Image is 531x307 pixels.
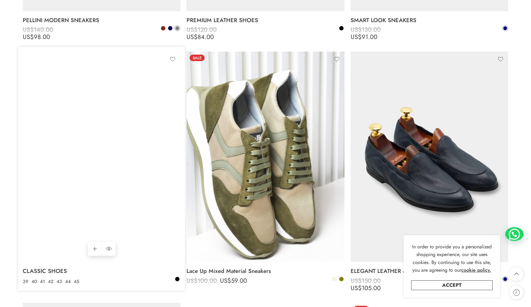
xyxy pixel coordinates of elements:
bdi: 130.00 [351,25,381,34]
span: US$ [351,25,362,34]
span: US$ [351,284,362,293]
a: Navy [502,25,508,31]
span: In order to provide you a personalized shopping experience, our site uses cookies. By continuing ... [412,243,492,274]
a: CLASSIC SHOES [23,265,180,277]
a: Select options for “CLASSIC SHOES” [88,242,102,256]
a: PREMIUM LEATHER SHOES [187,14,344,26]
a: Beige [332,276,337,282]
span: US$ [187,276,198,285]
span: US$ [187,25,198,34]
a: Olive [339,276,344,282]
a: 43 [55,278,64,285]
a: Lace Up Mixed Material Sneakers [187,265,344,277]
a: Navy [502,276,508,282]
span: US$ [23,25,34,34]
a: PELLINI MODERN SNEAKERS [23,14,180,26]
bdi: 91.00 [351,33,377,41]
a: Dark Navy [167,25,173,31]
a: ELEGANT LEATHER MOCCASIN [351,265,508,277]
a: 45 [72,278,81,285]
span: US$ [220,276,231,285]
bdi: 98.00 [23,33,50,41]
a: Black [175,276,180,282]
bdi: 140.00 [23,25,53,34]
a: 40 [30,278,38,285]
a: Black [339,25,344,31]
a: QUICK SHOP [102,242,116,256]
span: US$ [351,276,362,285]
span: US$ [23,33,34,41]
bdi: 100.00 [187,276,217,285]
span: US$ [187,33,198,41]
bdi: 84.00 [187,33,214,41]
a: 42 [46,278,55,285]
a: cookie policy. [461,266,491,274]
bdi: 59.00 [220,276,247,285]
a: SMART LOOK SNEAKERS [351,14,508,26]
a: Accept [411,280,493,290]
span: Sale [190,55,205,61]
a: 44 [64,278,72,285]
a: Brown [160,25,166,31]
bdi: 105.00 [351,284,381,293]
a: Grey [175,25,180,31]
bdi: 150.00 [351,276,381,285]
a: 41 [38,278,46,285]
bdi: 120.00 [187,25,217,34]
span: US$ [351,33,362,41]
bdi: 120.00 [23,276,53,285]
span: US$ [23,276,34,285]
a: 39 [21,278,30,285]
